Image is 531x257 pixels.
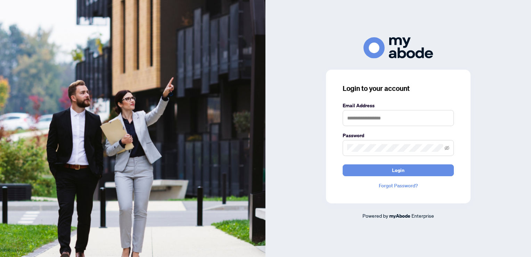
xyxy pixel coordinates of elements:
a: Forgot Password? [343,182,454,189]
h3: Login to your account [343,84,454,93]
span: Enterprise [411,212,434,219]
label: Email Address [343,102,454,109]
label: Password [343,132,454,139]
span: Login [392,165,405,176]
span: eye-invisible [444,146,449,150]
span: Powered by [362,212,388,219]
a: myAbode [389,212,410,220]
img: ma-logo [363,37,433,59]
button: Login [343,164,454,176]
